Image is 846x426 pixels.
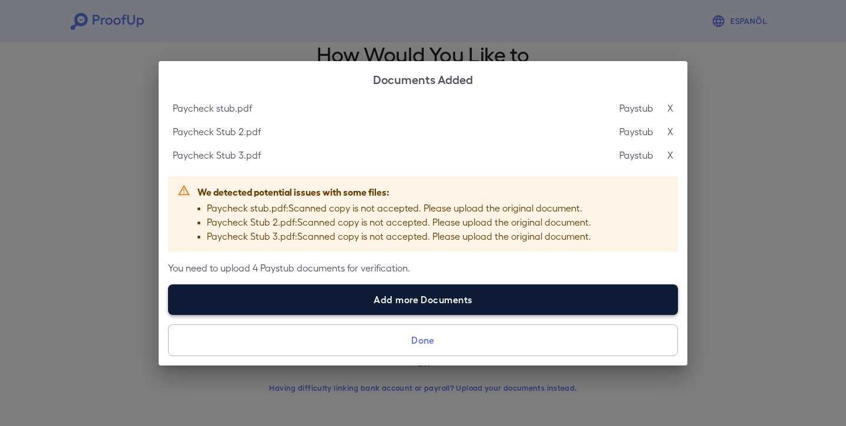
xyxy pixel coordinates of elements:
p: We detected potential issues with some files: [197,185,591,199]
p: X [667,148,673,162]
p: Paystub [619,101,653,115]
p: X [667,101,673,115]
label: Add more Documents [168,284,678,315]
p: Paycheck stub.pdf : Scanned copy is not accepted. Please upload the original document. [207,201,591,215]
p: Paycheck stub.pdf [173,101,252,115]
button: Done [168,324,678,356]
p: Paystub [619,125,653,139]
p: You need to upload 4 Paystub documents for verification. [168,261,678,275]
p: Paycheck Stub 3.pdf : Scanned copy is not accepted. Please upload the original document. [207,229,591,243]
p: Paycheck Stub 3.pdf [173,148,261,162]
p: Paycheck Stub 2.pdf [173,125,261,139]
p: Paycheck Stub 2.pdf : Scanned copy is not accepted. Please upload the original document. [207,215,591,229]
h2: Documents Added [159,61,687,96]
p: X [667,125,673,139]
p: Paystub [619,148,653,162]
